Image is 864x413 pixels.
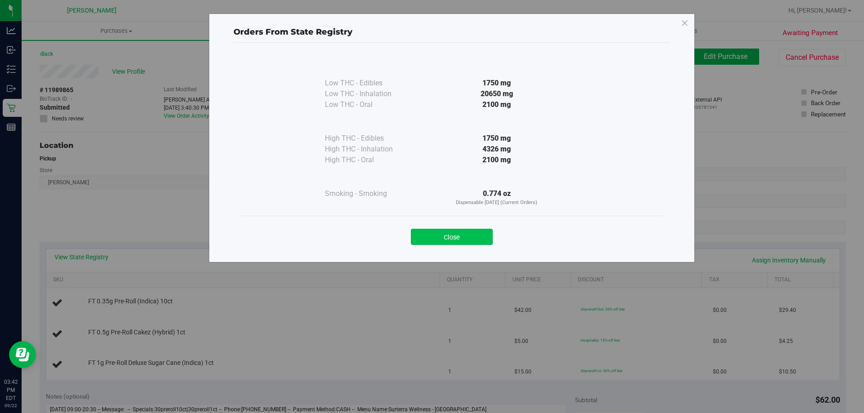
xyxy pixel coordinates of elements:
[415,144,579,155] div: 4326 mg
[415,188,579,207] div: 0.774 oz
[325,99,415,110] div: Low THC - Oral
[325,144,415,155] div: High THC - Inhalation
[325,155,415,165] div: High THC - Oral
[415,89,579,99] div: 20650 mg
[415,133,579,144] div: 1750 mg
[325,133,415,144] div: High THC - Edibles
[325,89,415,99] div: Low THC - Inhalation
[325,78,415,89] div: Low THC - Edibles
[411,229,493,245] button: Close
[415,199,579,207] p: Dispensable [DATE] (Current Orders)
[415,155,579,165] div: 2100 mg
[325,188,415,199] div: Smoking - Smoking
[234,27,352,37] span: Orders From State Registry
[415,99,579,110] div: 2100 mg
[9,341,36,368] iframe: Resource center
[415,78,579,89] div: 1750 mg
